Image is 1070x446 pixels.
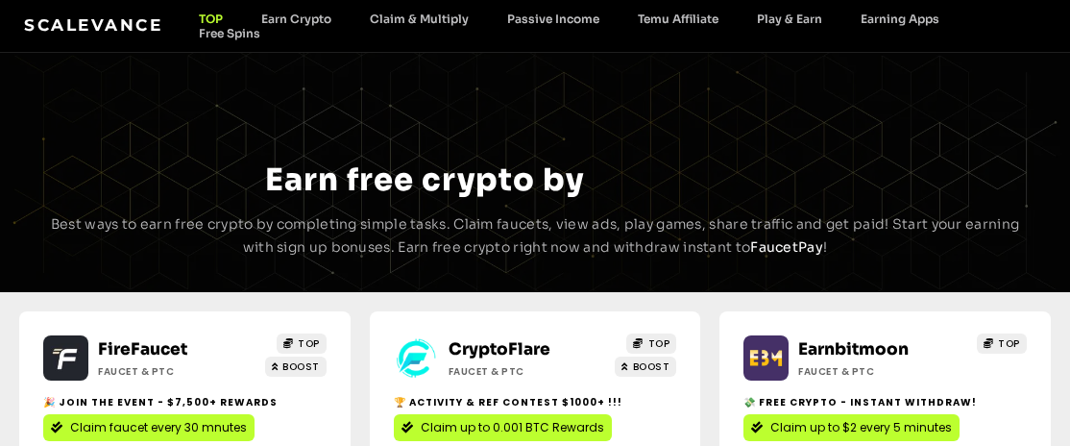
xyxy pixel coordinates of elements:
[977,334,1027,354] a: TOP
[277,334,327,354] a: TOP
[615,357,676,377] a: BOOST
[488,12,619,26] a: Passive Income
[619,12,738,26] a: Temu Affiliate
[743,414,960,441] a: Claim up to $2 every 5 minutes
[998,336,1020,351] span: TOP
[24,15,162,35] a: Scalevance
[449,339,550,359] a: CryptoFlare
[351,12,488,26] a: Claim & Multiply
[421,419,604,436] span: Claim up to 0.001 BTC Rewards
[743,395,1027,409] h2: 💸 Free crypto - Instant withdraw!
[841,12,959,26] a: Earning Apps
[750,238,823,256] a: FaucetPay
[394,414,612,441] a: Claim up to 0.001 BTC Rewards
[633,359,670,374] span: BOOST
[43,414,255,441] a: Claim faucet every 30 mnutes
[48,213,1022,260] p: Best ways to earn free crypto by completing simple tasks. Claim faucets, view ads, play games, sh...
[626,334,676,354] a: TOP
[282,359,320,374] span: BOOST
[180,12,1046,40] nav: Menu
[798,339,909,359] a: Earnbitmoon
[648,336,670,351] span: TOP
[298,336,320,351] span: TOP
[180,26,280,40] a: Free Spins
[394,395,677,409] h2: 🏆 Activity & ref contest $1000+ !!!
[798,364,944,379] h2: Faucet & PTC
[449,364,595,379] h2: Faucet & PTC
[242,12,351,26] a: Earn Crypto
[98,339,187,359] a: FireFaucet
[98,364,244,379] h2: Faucet & PTC
[770,419,952,436] span: Claim up to $2 every 5 minutes
[265,161,584,199] span: Earn free crypto by
[265,357,327,377] a: BOOST
[738,12,841,26] a: Play & Earn
[43,395,327,409] h2: 🎉 Join the event - $7,500+ Rewards
[70,419,247,436] span: Claim faucet every 30 mnutes
[180,12,242,26] a: TOP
